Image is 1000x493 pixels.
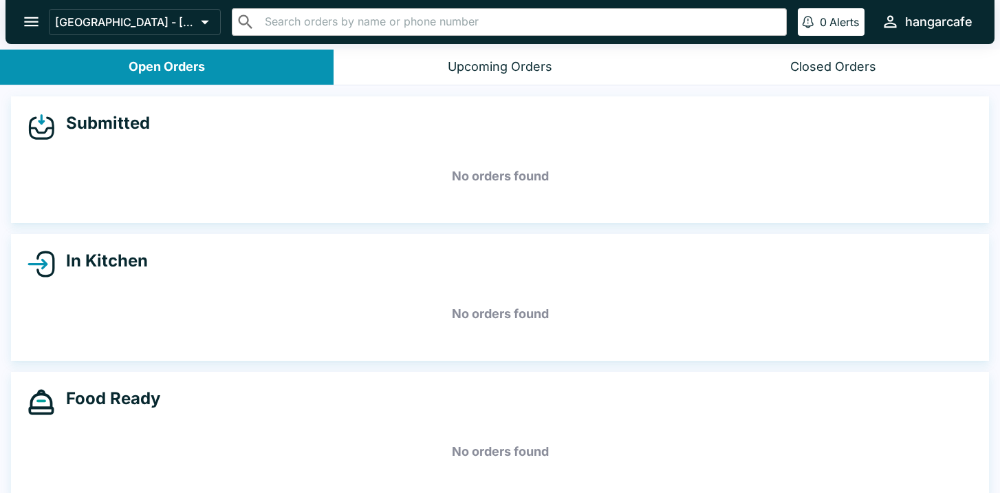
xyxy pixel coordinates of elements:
h5: No orders found [28,289,972,339]
button: open drawer [14,4,49,39]
h5: No orders found [28,151,972,201]
div: Upcoming Orders [448,59,552,75]
input: Search orders by name or phone number [261,12,781,32]
h5: No orders found [28,427,972,476]
button: [GEOGRAPHIC_DATA] - [GEOGRAPHIC_DATA] [49,9,221,35]
div: hangarcafe [905,14,972,30]
h4: Food Ready [55,388,160,409]
p: 0 [820,15,827,29]
h4: In Kitchen [55,251,148,271]
p: Alerts [829,15,859,29]
div: Closed Orders [790,59,876,75]
h4: Submitted [55,113,150,134]
button: hangarcafe [876,7,978,36]
div: Open Orders [129,59,205,75]
p: [GEOGRAPHIC_DATA] - [GEOGRAPHIC_DATA] [55,15,195,29]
